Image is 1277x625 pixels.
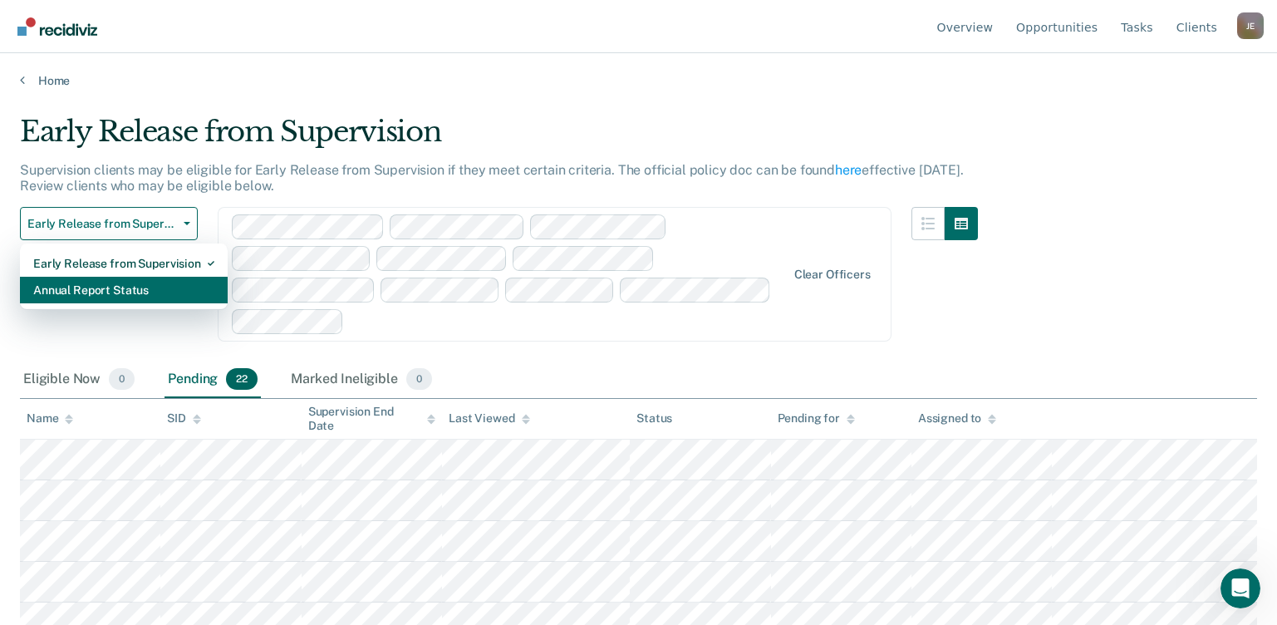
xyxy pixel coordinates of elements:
[20,73,1257,88] a: Home
[33,277,214,303] div: Annual Report Status
[1221,568,1260,608] iframe: Intercom live chat
[33,250,214,277] div: Early Release from Supervision
[17,17,97,36] img: Recidiviz
[308,405,435,433] div: Supervision End Date
[20,244,228,310] div: Dropdown Menu
[406,368,432,390] span: 0
[20,115,978,162] div: Early Release from Supervision
[109,368,135,390] span: 0
[20,362,138,398] div: Eligible Now0
[835,162,862,178] a: here
[27,411,73,426] div: Name
[20,162,964,194] p: Supervision clients may be eligible for Early Release from Supervision if they meet certain crite...
[167,411,201,426] div: SID
[226,368,258,390] span: 22
[1237,12,1264,39] div: J E
[636,411,672,426] div: Status
[918,411,996,426] div: Assigned to
[165,362,261,398] div: Pending22
[27,217,177,231] span: Early Release from Supervision
[287,362,435,398] div: Marked Ineligible0
[449,411,529,426] div: Last Viewed
[794,268,871,282] div: Clear officers
[20,207,198,240] button: Early Release from Supervision
[1237,12,1264,39] button: Profile dropdown button
[778,411,855,426] div: Pending for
